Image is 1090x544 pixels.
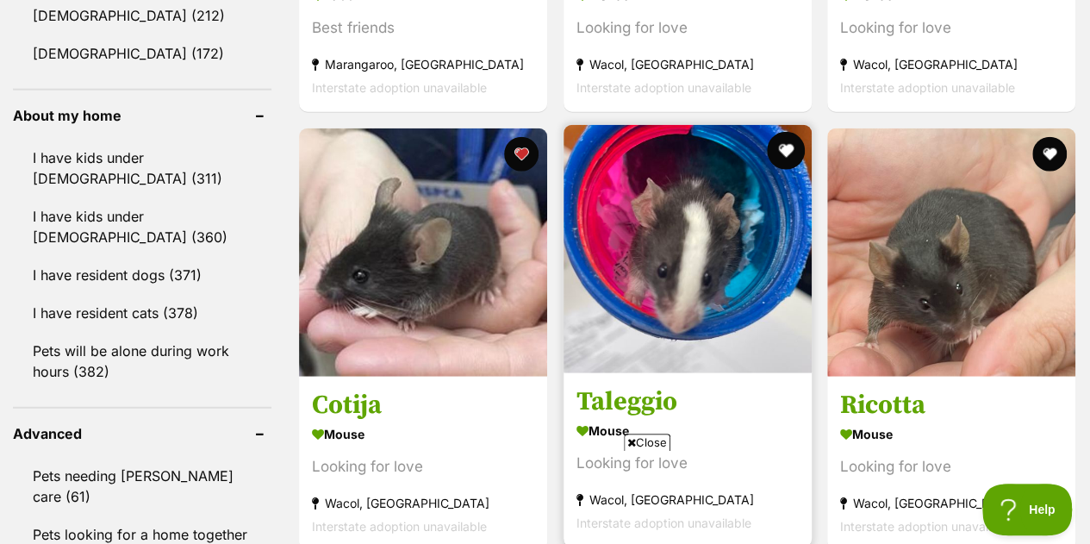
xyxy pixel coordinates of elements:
[576,418,799,443] strong: Mouse
[312,422,534,447] strong: Mouse
[13,333,271,390] a: Pets will be alone during work hours (382)
[576,16,799,40] div: Looking for love
[13,458,271,515] a: Pets needing [PERSON_NAME] care (61)
[13,140,271,197] a: I have kids under [DEMOGRAPHIC_DATA] (311)
[312,53,534,76] strong: Marangaroo, [GEOGRAPHIC_DATA]
[312,389,534,422] h3: Cotija
[232,458,859,535] iframe: Advertisement
[299,128,547,377] img: Cotija - Mouse
[312,16,534,40] div: Best friends
[840,455,1062,478] div: Looking for love
[840,491,1062,515] strong: Wacol, [GEOGRAPHIC_DATA]
[564,125,812,373] img: Taleggio - Mouse
[576,385,799,418] h3: Taleggio
[840,80,1015,95] span: Interstate adoption unavailable
[827,128,1075,377] img: Ricotta - Mouse
[312,80,487,95] span: Interstate adoption unavailable
[13,426,271,441] header: Advanced
[504,137,539,172] button: favourite
[13,257,271,293] a: I have resident dogs (371)
[840,422,1062,447] strong: Mouse
[576,80,751,95] span: Interstate adoption unavailable
[840,389,1062,422] h3: Ricotta
[13,35,271,72] a: [DEMOGRAPHIC_DATA] (172)
[840,16,1062,40] div: Looking for love
[766,132,804,170] button: favourite
[840,53,1062,76] strong: Wacol, [GEOGRAPHIC_DATA]
[982,484,1073,535] iframe: Help Scout Beacon - Open
[13,198,271,255] a: I have kids under [DEMOGRAPHIC_DATA] (360)
[1032,137,1067,172] button: favourite
[624,434,670,451] span: Close
[13,108,271,123] header: About my home
[576,53,799,76] strong: Wacol, [GEOGRAPHIC_DATA]
[840,519,1015,534] span: Interstate adoption unavailable
[13,295,271,331] a: I have resident cats (378)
